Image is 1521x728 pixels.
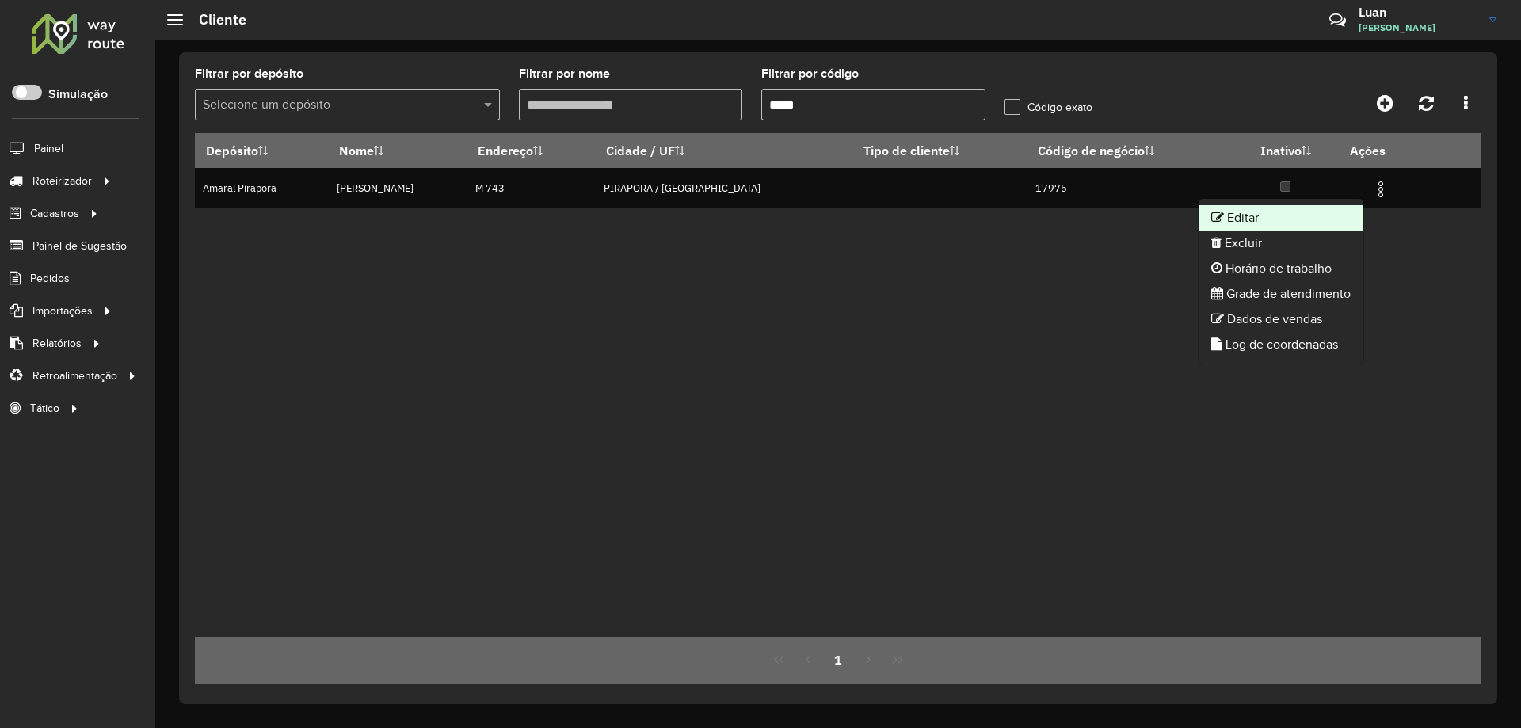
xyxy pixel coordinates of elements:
[34,140,63,157] span: Painel
[328,168,467,208] td: [PERSON_NAME]
[761,64,859,83] label: Filtrar por código
[519,64,610,83] label: Filtrar por nome
[596,168,853,208] td: PIRAPORA / [GEOGRAPHIC_DATA]
[1199,231,1363,256] li: Excluir
[32,303,93,319] span: Importações
[467,168,595,208] td: M 743
[1321,3,1355,37] a: Contato Rápido
[48,85,108,104] label: Simulação
[1359,21,1477,35] span: [PERSON_NAME]
[1232,134,1340,168] th: Inativo
[1340,134,1435,167] th: Ações
[30,205,79,222] span: Cadastros
[1027,168,1233,208] td: 17975
[30,400,59,417] span: Tático
[1199,307,1363,332] li: Dados de vendas
[195,64,303,83] label: Filtrar por depósito
[1199,205,1363,231] li: Editar
[1199,281,1363,307] li: Grade de atendimento
[32,335,82,352] span: Relatórios
[1199,332,1363,357] li: Log de coordenadas
[32,238,127,254] span: Painel de Sugestão
[1359,5,1477,20] h3: Luan
[852,134,1027,168] th: Tipo de cliente
[823,645,853,675] button: 1
[183,11,246,29] h2: Cliente
[328,134,467,168] th: Nome
[1199,256,1363,281] li: Horário de trabalho
[30,270,70,287] span: Pedidos
[195,134,328,168] th: Depósito
[467,134,595,168] th: Endereço
[1004,99,1092,116] label: Código exato
[1027,134,1233,168] th: Código de negócio
[32,173,92,189] span: Roteirizador
[596,134,853,168] th: Cidade / UF
[195,168,328,208] td: Amaral Pirapora
[32,368,117,384] span: Retroalimentação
